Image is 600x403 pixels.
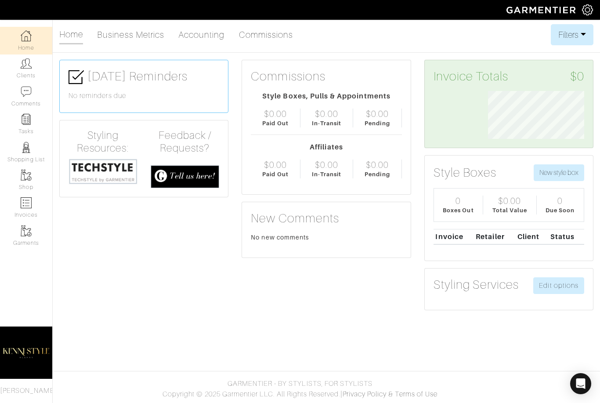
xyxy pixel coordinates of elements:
div: Paid Out [262,170,288,178]
th: Status [548,229,584,244]
div: Open Intercom Messenger [570,373,591,394]
img: techstyle-93310999766a10050dc78ceb7f971a75838126fd19372ce40ba20cdf6a89b94b.png [69,158,137,185]
img: dashboard-icon-dbcd8f5a0b271acd01030246c82b418ddd0df26cd7fceb0bd07c9910d44c42f6.png [21,30,32,41]
img: garmentier-logo-header-white-b43fb05a5012e4ada735d5af1a66efaba907eab6374d6393d1fbf88cb4ef424d.png [502,2,582,18]
div: 0 [557,196,563,206]
th: Client [515,229,548,244]
div: Due Soon [546,206,575,214]
th: Invoice [434,229,474,244]
img: garments-icon-b7da505a4dc4fd61783c78ac3ca0ef83fa9d6f193b1c9dc38574b1d14d53ca28.png [21,170,32,181]
h3: Invoice Totals [434,69,584,84]
h3: [DATE] Reminders [69,69,219,85]
div: $0.00 [498,196,521,206]
a: Home [59,25,83,44]
div: $0.00 [366,160,389,170]
h3: Styling Services [434,277,519,292]
img: feedback_requests-3821251ac2bd56c73c230f3229a5b25d6eb027adea667894f41107c140538ee0.png [151,165,220,188]
div: No new comments [251,233,401,242]
a: Edit options [533,277,584,294]
h6: No reminders due [69,92,219,100]
span: Copyright © 2025 Garmentier LLC. All Rights Reserved. [163,390,340,398]
img: clients-icon-6bae9207a08558b7cb47a8932f037763ab4055f8c8b6bfacd5dc20c3e0201464.png [21,58,32,69]
div: $0.00 [315,109,338,119]
h4: Styling Resources: [69,129,137,155]
img: reminder-icon-8004d30b9f0a5d33ae49ab947aed9ed385cf756f9e5892f1edd6e32f2345188e.png [21,114,32,125]
img: orders-icon-0abe47150d42831381b5fb84f609e132dff9fe21cb692f30cb5eec754e2cba89.png [21,197,32,208]
div: Pending [365,119,390,127]
button: New style box [534,164,584,181]
img: check-box-icon-36a4915ff3ba2bd8f6e4f29bc755bb66becd62c870f447fc0dd1365fcfddab58.png [69,69,84,85]
div: $0.00 [264,160,287,170]
img: comment-icon-a0a6a9ef722e966f86d9cbdc48e553b5cf19dbc54f86b18d962a5391bc8f6eb6.png [21,86,32,97]
div: In-Transit [312,170,342,178]
div: $0.00 [264,109,287,119]
h3: Style Boxes [434,165,497,180]
img: gear-icon-white-bd11855cb880d31180b6d7d6211b90ccbf57a29d726f0c71d8c61bd08dd39cc2.png [582,4,593,15]
div: $0.00 [366,109,389,119]
a: Commissions [239,26,293,44]
th: Retailer [473,229,515,244]
button: Filters [551,24,593,45]
h4: Feedback / Requests? [151,129,220,155]
img: garments-icon-b7da505a4dc4fd61783c78ac3ca0ef83fa9d6f193b1c9dc38574b1d14d53ca28.png [21,225,32,236]
a: Accounting [178,26,225,44]
a: Privacy Policy & Terms of Use [343,390,437,398]
div: Style Boxes, Pulls & Appointments [251,91,401,102]
div: Pending [365,170,390,178]
div: Total Value [492,206,528,214]
div: Paid Out [262,119,288,127]
h3: Commissions [251,69,325,84]
span: $0 [570,69,584,84]
div: Affiliates [251,142,401,152]
h3: New Comments [251,211,401,226]
div: 0 [455,196,461,206]
div: $0.00 [315,160,338,170]
a: Business Metrics [97,26,164,44]
div: In-Transit [312,119,342,127]
img: stylists-icon-eb353228a002819b7ec25b43dbf5f0378dd9e0616d9560372ff212230b889e62.png [21,142,32,153]
div: Boxes Out [443,206,473,214]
